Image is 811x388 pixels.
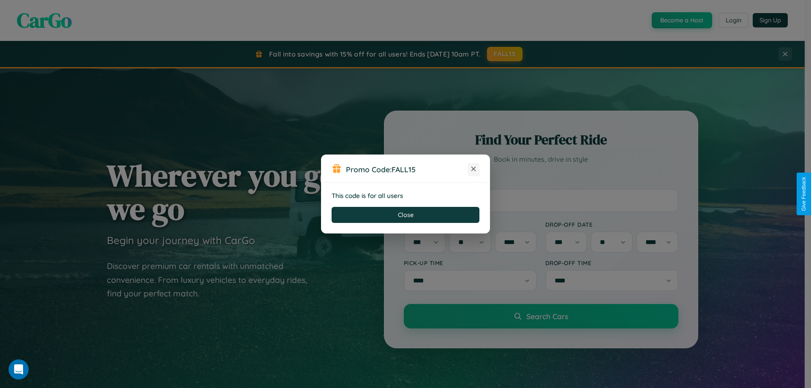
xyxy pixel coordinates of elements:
h3: Promo Code: [346,165,468,174]
iframe: Intercom live chat [8,359,29,380]
strong: This code is for all users [332,192,403,200]
button: Close [332,207,479,223]
b: FALL15 [392,165,416,174]
div: Give Feedback [801,177,807,211]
